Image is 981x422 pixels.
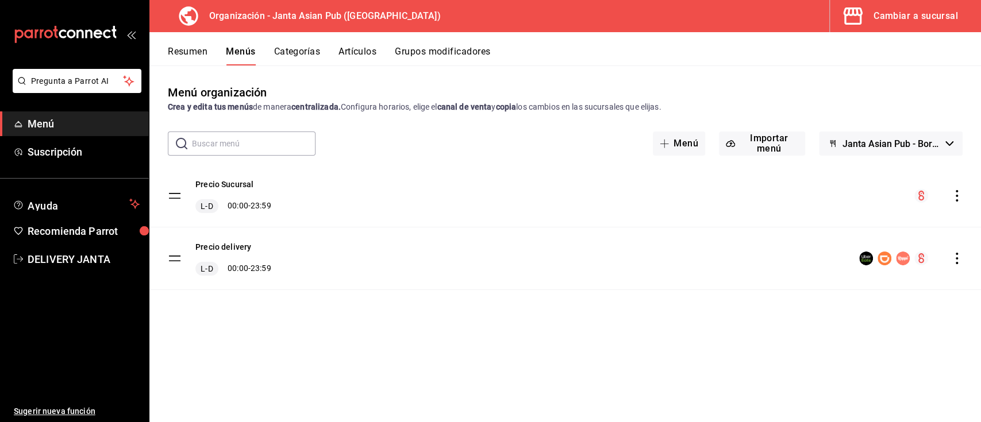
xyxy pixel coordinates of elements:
span: Ayuda [28,197,125,211]
h3: Organización - Janta Asian Pub ([GEOGRAPHIC_DATA]) [200,9,441,23]
div: Menú organización [168,84,267,101]
span: Pregunta a Parrot AI [31,75,124,87]
button: Importar menú [719,131,805,156]
button: open_drawer_menu [126,30,136,39]
div: navigation tabs [168,46,981,65]
div: 00:00 - 23:59 [195,199,271,213]
table: menu-maker-table [149,165,981,290]
span: Recomienda Parrot [28,223,140,239]
div: de manera Configura horarios, elige el y los cambios en las sucursales que elijas. [168,101,963,113]
button: Janta Asian Pub - Borrador [819,131,963,156]
strong: Crea y edita tus menús [168,102,253,111]
span: Suscripción [28,144,140,160]
span: L-D [198,263,215,274]
div: Cambiar a sucursal [874,8,958,24]
button: Artículos [338,46,376,65]
span: Janta Asian Pub - Borrador [842,138,941,149]
button: Pregunta a Parrot AI [13,69,141,93]
button: Categorías [274,46,321,65]
button: Grupos modificadores [395,46,490,65]
span: L-D [198,200,215,212]
button: Precio Sucursal [195,179,253,190]
strong: copia [495,102,516,111]
button: Menús [226,46,255,65]
input: Buscar menú [192,132,316,155]
span: Sugerir nueva función [14,405,140,417]
a: Pregunta a Parrot AI [8,83,141,95]
div: 00:00 - 23:59 [195,262,271,276]
button: Precio delivery [195,241,251,253]
strong: canal de venta [437,102,491,111]
button: drag [168,251,182,265]
button: actions [951,190,963,202]
button: Resumen [168,46,207,65]
button: Menú [653,131,705,156]
strong: centralizada. [291,102,341,111]
span: Menú [28,116,140,131]
button: actions [951,253,963,264]
span: DELIVERY JANTA [28,251,140,267]
button: drag [168,189,182,203]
